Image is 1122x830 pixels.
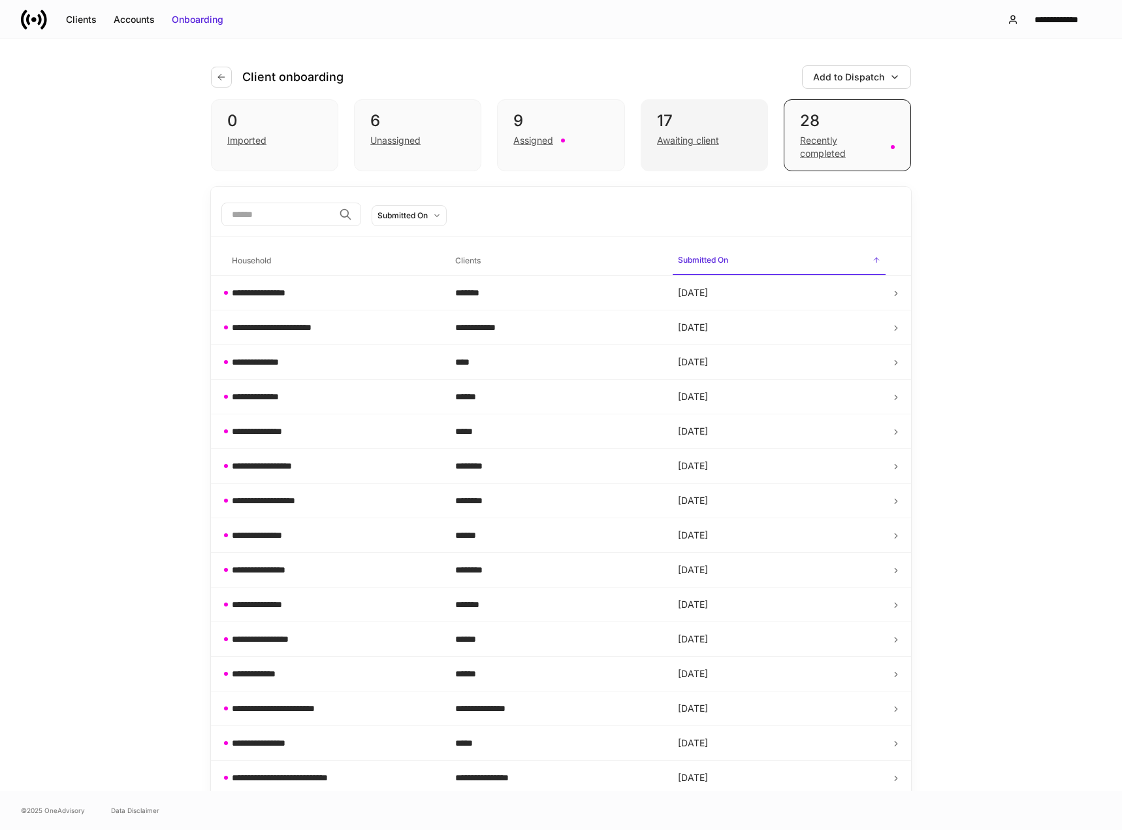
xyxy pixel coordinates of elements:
div: 28 [800,110,895,131]
td: [DATE] [667,310,891,345]
td: [DATE] [667,553,891,588]
div: Awaiting client [657,134,719,147]
button: Accounts [105,9,163,30]
span: Household [227,248,440,274]
div: Submitted On [377,209,428,222]
div: Accounts [114,13,155,26]
td: [DATE] [667,622,891,657]
td: [DATE] [667,691,891,726]
td: [DATE] [667,588,891,622]
td: [DATE] [667,276,891,310]
button: Submitted On [372,205,447,226]
td: [DATE] [667,449,891,484]
td: [DATE] [667,345,891,380]
td: [DATE] [667,657,891,691]
h6: Submitted On [678,254,728,266]
button: Clients [57,9,105,30]
div: Assigned [513,134,553,147]
div: 6 [370,110,465,131]
button: Onboarding [163,9,232,30]
h6: Clients [455,254,481,267]
div: Add to Dispatch [813,71,884,84]
div: 17 [657,110,752,131]
div: 9Assigned [497,99,624,171]
td: [DATE] [667,726,891,761]
div: Imported [227,134,266,147]
td: [DATE] [667,414,891,449]
td: [DATE] [667,518,891,553]
span: © 2025 OneAdvisory [21,805,85,816]
div: Recently completed [800,134,883,160]
button: Add to Dispatch [802,65,911,89]
h4: Client onboarding [242,69,344,85]
td: [DATE] [667,484,891,518]
div: 0 [227,110,322,131]
a: Data Disclaimer [111,805,159,816]
div: 17Awaiting client [641,99,768,171]
span: Clients [450,248,663,274]
div: 9 [513,110,608,131]
div: 28Recently completed [784,99,911,171]
div: 6Unassigned [354,99,481,171]
span: Submitted On [673,247,886,275]
div: Unassigned [370,134,421,147]
div: Onboarding [172,13,223,26]
td: [DATE] [667,761,891,795]
div: Clients [66,13,97,26]
div: 0Imported [211,99,338,171]
h6: Household [232,254,271,267]
td: [DATE] [667,380,891,414]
